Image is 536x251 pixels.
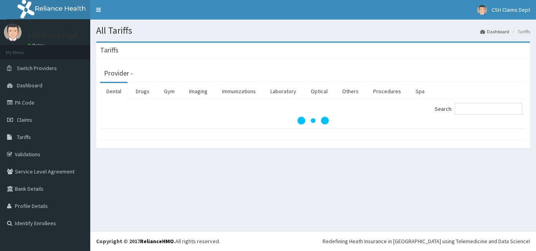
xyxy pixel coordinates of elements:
[104,70,133,77] h3: Provider -
[17,134,31,141] span: Tariffs
[367,83,407,99] a: Procedures
[27,43,46,48] a: Online
[17,65,57,72] span: Switch Providers
[477,5,487,15] img: User Image
[17,116,32,123] span: Claims
[304,83,334,99] a: Optical
[90,231,536,251] footer: All rights reserved.
[480,28,509,35] a: Dashboard
[100,83,128,99] a: Dental
[158,83,181,99] a: Gym
[4,23,22,41] img: User Image
[297,105,329,136] svg: audio-loading
[96,25,530,36] h1: All Tariffs
[510,28,530,35] li: Tariffs
[140,238,174,245] a: RelianceHMO
[96,238,175,245] strong: Copyright © 2017 .
[409,83,431,99] a: Spa
[264,83,303,99] a: Laboratory
[17,82,42,89] span: Dashboard
[183,83,214,99] a: Imaging
[27,32,78,39] p: CSH Claims Dept
[100,47,119,54] h3: Tariffs
[435,103,522,115] label: Search:
[455,103,522,115] input: Search:
[129,83,156,99] a: Drugs
[216,83,262,99] a: Immunizations
[492,6,530,13] span: CSH Claims Dept
[336,83,365,99] a: Others
[323,237,530,245] div: Redefining Heath Insurance in [GEOGRAPHIC_DATA] using Telemedicine and Data Science!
